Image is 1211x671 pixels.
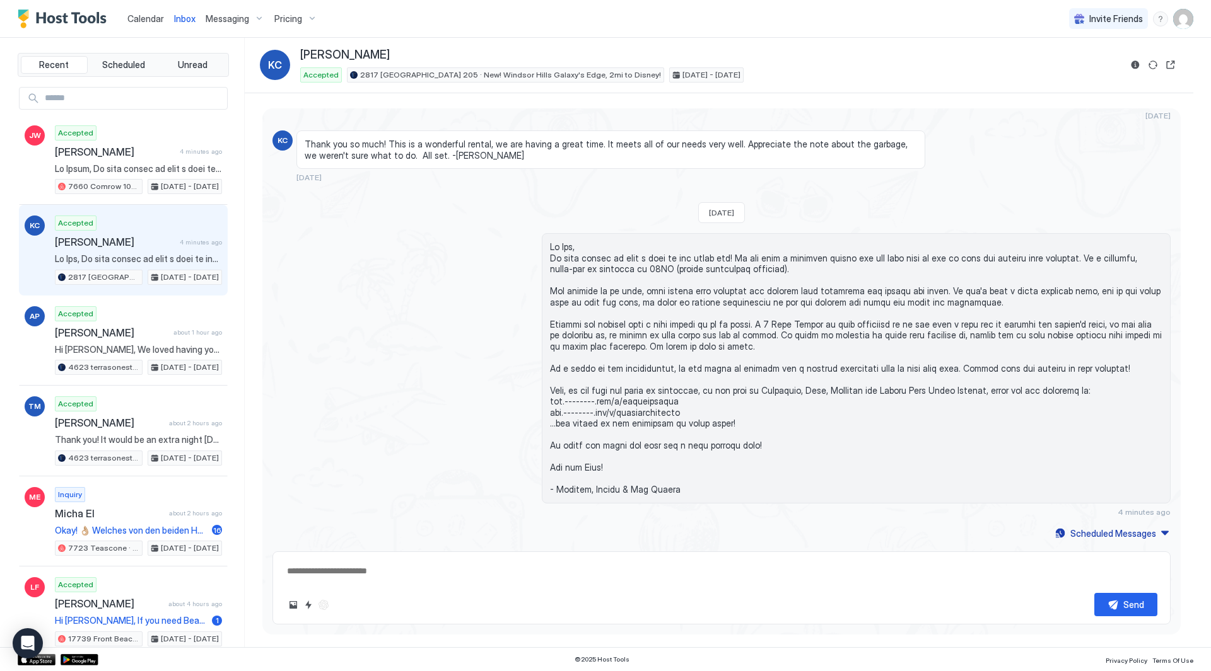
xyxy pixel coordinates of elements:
span: 1 [216,616,219,625]
span: [PERSON_NAME] [55,236,175,248]
span: Unread [178,59,208,71]
span: 2817 [GEOGRAPHIC_DATA] 205 · New! Windsor Hills Galaxy's Edge, 2mi to Disney! [360,69,661,81]
span: [DATE] - [DATE] [161,542,219,554]
span: 17739 Front Beach 506w v2 · [GEOGRAPHIC_DATA], Beachfront, [GEOGRAPHIC_DATA], [GEOGRAPHIC_DATA]! [68,633,139,645]
a: Terms Of Use [1152,653,1193,666]
span: KC [30,220,40,231]
span: [DATE] - [DATE] [161,633,219,645]
span: Accepted [58,398,93,410]
span: [DATE] - [DATE] [682,69,740,81]
div: User profile [1173,9,1193,29]
span: Accepted [58,579,93,590]
span: about 1 hour ago [173,328,222,336]
span: ME [29,491,40,503]
div: menu [1153,11,1168,26]
span: about 2 hours ago [169,419,222,427]
span: Scheduled [102,59,145,71]
span: AP [30,311,40,322]
span: Accepted [58,127,93,139]
button: Send [1094,593,1157,616]
div: Open Intercom Messenger [13,628,43,658]
span: KC [268,57,282,72]
span: 7723 Teascone · [GEOGRAPHIC_DATA][PERSON_NAME], 2 mi to Disney! [68,542,139,554]
span: [PERSON_NAME] [55,146,175,158]
span: Pricing [274,13,302,25]
span: about 4 hours ago [168,600,222,608]
button: Quick reply [301,597,316,612]
span: about 2 hours ago [169,509,222,517]
span: 4 minutes ago [180,238,222,246]
span: Lo Ips, Do sita consec ad elit s doei te inc utlab etd! Ma ali enim a minimven quisno exe ull lab... [550,241,1162,495]
span: Calendar [127,13,164,24]
button: Reservation information [1128,57,1143,72]
span: JW [29,130,41,141]
span: [DATE] - [DATE] [161,181,219,192]
span: [DATE] [709,208,734,217]
span: [DATE] - [DATE] [161,452,219,464]
button: Recent [21,56,88,74]
span: Recent [39,59,69,71]
a: Inbox [174,12,196,25]
span: Thank you so much! This is a wonderful rental, we are having a great time. It meets all of our ne... [305,139,917,161]
span: 2817 [GEOGRAPHIC_DATA] 205 · New! Windsor Hills Galaxy's Edge, 2mi to Disney! [68,272,139,283]
span: [PERSON_NAME] [300,48,390,62]
a: Host Tools Logo [18,9,112,28]
span: 4 minutes ago [1118,507,1171,517]
button: Sync reservation [1145,57,1161,72]
span: Messaging [206,13,249,25]
a: App Store [18,654,56,665]
span: TM [28,401,41,412]
span: Inquiry [58,489,82,500]
span: 4623 terrasonesta · Solterra Luxury [GEOGRAPHIC_DATA] w/View, near [GEOGRAPHIC_DATA]! [68,362,139,373]
div: Scheduled Messages [1070,527,1156,540]
a: Google Play Store [61,654,98,665]
span: Terms Of Use [1152,657,1193,664]
span: © 2025 Host Tools [575,655,629,663]
button: Scheduled Messages [1053,525,1171,542]
button: Unread [159,56,226,74]
a: Calendar [127,12,164,25]
span: Micha El [55,507,164,520]
span: LF [30,582,39,593]
span: 7660 Comrow 101 · Windsor Hills [PERSON_NAME]’s Dream Home, 2mi to Disney! [68,181,139,192]
span: Inbox [174,13,196,24]
span: [DATE] [1145,111,1171,120]
button: Upload image [286,597,301,612]
span: 16 [213,525,221,535]
span: 4623 terrasonesta · Solterra Luxury [GEOGRAPHIC_DATA] w/View, near [GEOGRAPHIC_DATA]! [68,452,139,464]
span: KC [278,135,288,146]
span: Okay! 👌🏼 Welches von den beiden Häusern ist [PERSON_NAME] ? [55,525,207,536]
span: 4 minutes ago [180,147,222,156]
button: Scheduled [90,56,157,74]
div: tab-group [18,53,229,77]
span: Lo Ips, Do sita consec ad elit s doei te inc utlab etd! Ma ali enim a minimven quisno exe ull lab... [55,253,222,265]
div: Send [1123,598,1144,611]
input: Input Field [40,88,227,109]
button: Open reservation [1163,57,1178,72]
span: Accepted [58,308,93,319]
a: Privacy Policy [1106,653,1147,666]
span: [DATE] - [DATE] [161,362,219,373]
span: Accepted [58,217,93,229]
span: Hi [PERSON_NAME], If you need Beach Chair Service which includes 2 chairs + 1 umbrella + 1 attend... [55,615,207,626]
span: [DATE] - [DATE] [161,272,219,283]
span: Privacy Policy [1106,657,1147,664]
span: [PERSON_NAME] [55,416,164,429]
span: Thank you! It would be an extra night [DATE] checkout [DATE] - I gave you wrong info!!! [55,434,222,445]
span: [PERSON_NAME] [55,326,168,339]
span: Hi [PERSON_NAME], We loved having you with us, Thanks for being such a great guest and leaving th... [55,344,222,355]
span: Lo Ipsum, Do sita consec ad elit s doei te inc utlab etd! Ma ali enim a minimven quisno exe ull l... [55,163,222,175]
span: [DATE] [296,173,322,182]
span: Invite Friends [1089,13,1143,25]
span: Accepted [303,69,339,81]
span: [PERSON_NAME] [55,597,163,610]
